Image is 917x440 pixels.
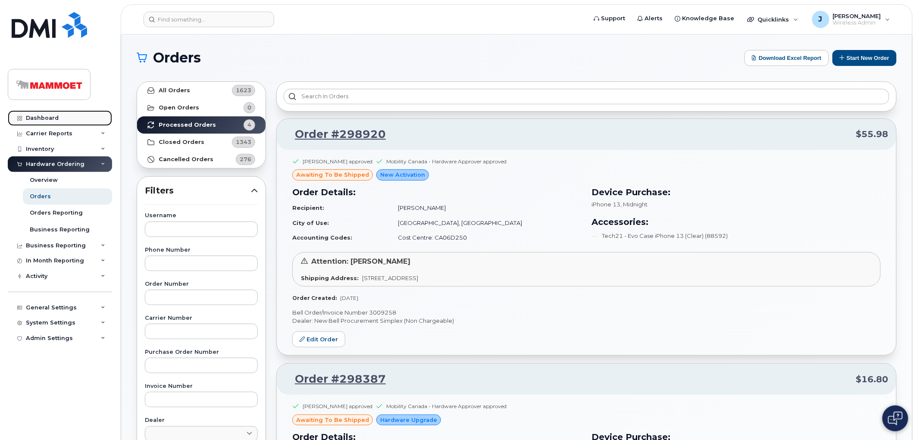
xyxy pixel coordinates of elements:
a: Cancelled Orders276 [137,151,266,168]
h3: Order Details: [292,186,582,199]
a: Processed Orders4 [137,116,266,134]
label: Purchase Order Number [145,350,258,355]
div: [PERSON_NAME] approved [303,403,372,410]
span: Filters [145,184,251,197]
button: Start New Order [832,50,897,66]
strong: Cancelled Orders [159,156,213,163]
input: Search in orders [284,89,889,104]
a: Open Orders0 [137,99,266,116]
span: [DATE] [340,295,358,301]
a: Order #298920 [285,127,386,142]
span: 0 [247,103,251,112]
span: , Midnight [621,201,648,208]
strong: Closed Orders [159,139,204,146]
img: Open chat [888,412,903,425]
label: Carrier Number [145,315,258,321]
span: awaiting to be shipped [296,416,369,424]
strong: Order Created: [292,295,337,301]
strong: Recipient: [292,204,324,211]
label: Phone Number [145,247,258,253]
span: iPhone 13 [592,201,621,208]
span: New Activation [380,171,425,179]
strong: Accounting Codes: [292,234,352,241]
span: Orders [153,51,201,64]
span: 1623 [236,86,251,94]
strong: Shipping Address: [301,275,359,281]
span: Attention: [PERSON_NAME] [311,257,410,265]
li: Tech21 - Evo Case iPhone 13 (Clear) (88592) [592,232,881,240]
label: Order Number [145,281,258,287]
span: $55.98 [856,128,889,140]
a: All Orders1623 [137,82,266,99]
a: Order #298387 [285,371,386,387]
strong: Open Orders [159,104,199,111]
td: Cost Centre: CA06D250 [390,230,581,245]
div: [PERSON_NAME] approved [303,158,372,165]
td: [GEOGRAPHIC_DATA], [GEOGRAPHIC_DATA] [390,215,581,231]
label: Invoice Number [145,384,258,389]
span: 4 [247,121,251,129]
p: Bell Order/Invoice Number 3009258 [292,309,881,317]
button: Download Excel Report [745,50,829,66]
strong: City of Use: [292,219,329,226]
span: 1343 [236,138,251,146]
strong: All Orders [159,87,190,94]
h3: Device Purchase: [592,186,881,199]
label: Dealer [145,418,258,423]
h3: Accessories: [592,215,881,228]
a: Edit Order [292,331,345,347]
strong: Processed Orders [159,122,216,128]
span: awaiting to be shipped [296,171,369,179]
div: Mobility Canada - Hardware Approver approved [386,158,507,165]
td: [PERSON_NAME] [390,200,581,215]
span: [STREET_ADDRESS] [362,275,418,281]
span: Hardware Upgrade [380,416,437,424]
span: $16.80 [856,373,889,386]
a: Closed Orders1343 [137,134,266,151]
span: 276 [240,155,251,163]
label: Username [145,213,258,218]
p: Dealer: New Bell Procurement Simplex (Non Chargeable) [292,317,881,325]
div: Mobility Canada - Hardware Approver approved [386,403,507,410]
